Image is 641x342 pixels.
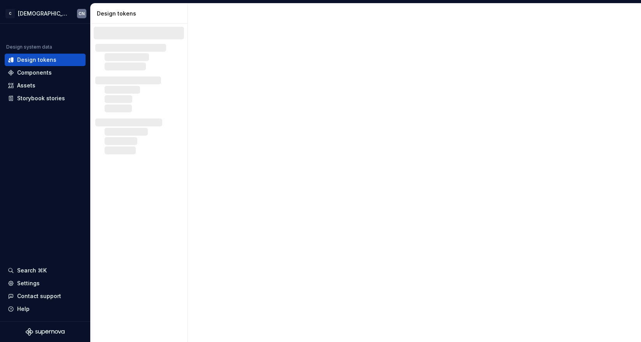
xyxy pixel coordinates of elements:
a: Design tokens [5,54,86,66]
button: Help [5,303,86,315]
button: Search ⌘K [5,264,86,277]
div: Design system data [6,44,52,50]
div: Settings [17,279,40,287]
button: C[DEMOGRAPHIC_DATA] DigitalCN [2,5,89,22]
div: Assets [17,82,35,89]
div: Storybook stories [17,94,65,102]
a: Components [5,66,86,79]
a: Settings [5,277,86,290]
div: Components [17,69,52,77]
button: Contact support [5,290,86,302]
div: Help [17,305,30,313]
svg: Supernova Logo [26,328,65,336]
div: Design tokens [97,10,184,17]
div: [DEMOGRAPHIC_DATA] Digital [18,10,68,17]
div: C [5,9,15,18]
div: Design tokens [17,56,56,64]
div: CN [79,10,85,17]
a: Storybook stories [5,92,86,105]
div: Contact support [17,292,61,300]
div: Search ⌘K [17,267,47,274]
a: Assets [5,79,86,92]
